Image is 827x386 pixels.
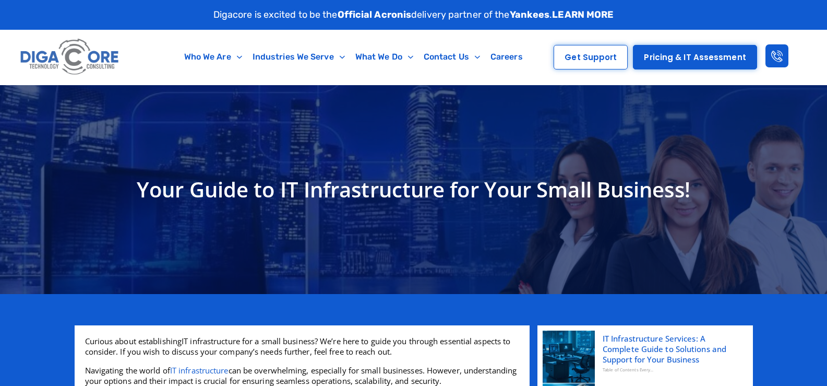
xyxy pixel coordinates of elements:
[603,365,740,375] div: Table of Contents Every...
[85,336,519,357] p: IT infrastructure for a small business
[85,365,517,386] span: can be overwhelming, especially for small businesses. However, understanding your options and the...
[350,45,418,69] a: What We Do
[85,336,511,357] span: ? We’re here to guide you through essential aspects to consider. If you wish to discuss your comp...
[85,336,182,346] span: Curious about establishing
[644,53,746,61] span: Pricing & IT Assessment
[633,45,757,69] a: Pricing & IT Assessment
[554,45,628,69] a: Get Support
[85,365,170,376] span: Navigating the world of
[179,45,247,69] a: Who We Are
[485,45,528,69] a: Careers
[170,365,229,376] a: IT infrastructure
[510,9,550,20] strong: Yankees
[80,174,748,205] h1: Your Guide to IT Infrastructure for Your Small Business!
[338,9,412,20] strong: Official Acronis
[18,35,122,79] img: Digacore logo 1
[213,8,614,22] p: Digacore is excited to be the delivery partner of the .
[165,45,542,69] nav: Menu
[543,331,595,383] img: IT Infrastructure Services
[552,9,614,20] a: LEARN MORE
[565,53,617,61] span: Get Support
[603,333,740,365] a: IT Infrastructure Services: A Complete Guide to Solutions and Support for Your Business
[247,45,350,69] a: Industries We Serve
[418,45,485,69] a: Contact Us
